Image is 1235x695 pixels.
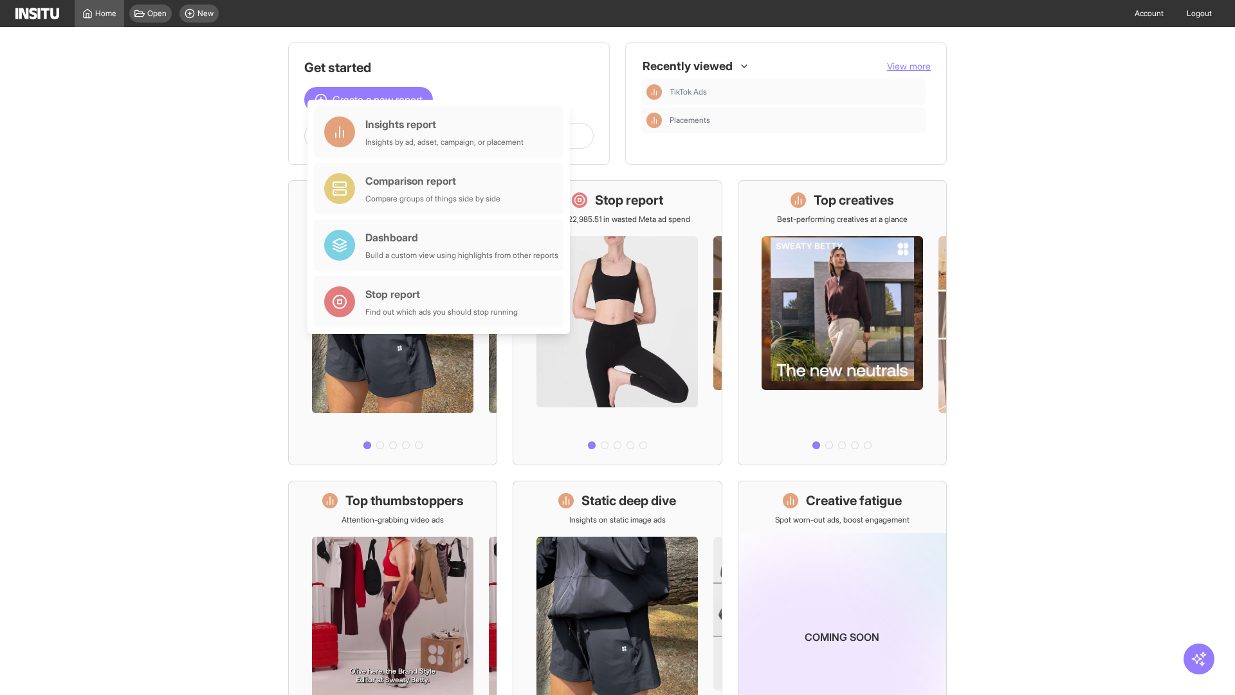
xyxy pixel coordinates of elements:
[304,87,433,113] button: Create a new report
[304,59,594,77] h1: Get started
[365,286,518,302] div: Stop report
[738,180,947,465] a: Top creativesBest-performing creatives at a glance
[342,515,444,525] p: Attention-grabbing video ads
[365,116,524,132] div: Insights report
[569,515,666,525] p: Insights on static image ads
[670,87,707,97] span: TikTok Ads
[288,180,497,465] a: What's live nowSee all active ads instantly
[670,115,920,125] span: Placements
[365,250,558,261] div: Build a custom view using highlights from other reports
[15,8,59,19] img: Logo
[670,115,710,125] span: Placements
[646,113,662,128] div: Insights
[147,8,167,19] span: Open
[814,191,894,209] h1: Top creatives
[513,180,722,465] a: Stop reportSave £22,985.51 in wasted Meta ad spend
[365,137,524,147] div: Insights by ad, adset, campaign, or placement
[365,173,500,189] div: Comparison report
[365,230,558,245] div: Dashboard
[670,87,920,97] span: TikTok Ads
[365,194,500,204] div: Compare groups of things side by side
[887,60,931,73] button: View more
[595,191,663,209] h1: Stop report
[887,60,931,71] span: View more
[95,8,116,19] span: Home
[646,84,662,100] div: Insights
[197,8,214,19] span: New
[333,92,423,107] span: Create a new report
[345,492,464,510] h1: Top thumbstoppers
[365,307,518,317] div: Find out which ads you should stop running
[581,492,676,510] h1: Static deep dive
[545,214,690,225] p: Save £22,985.51 in wasted Meta ad spend
[777,214,908,225] p: Best-performing creatives at a glance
